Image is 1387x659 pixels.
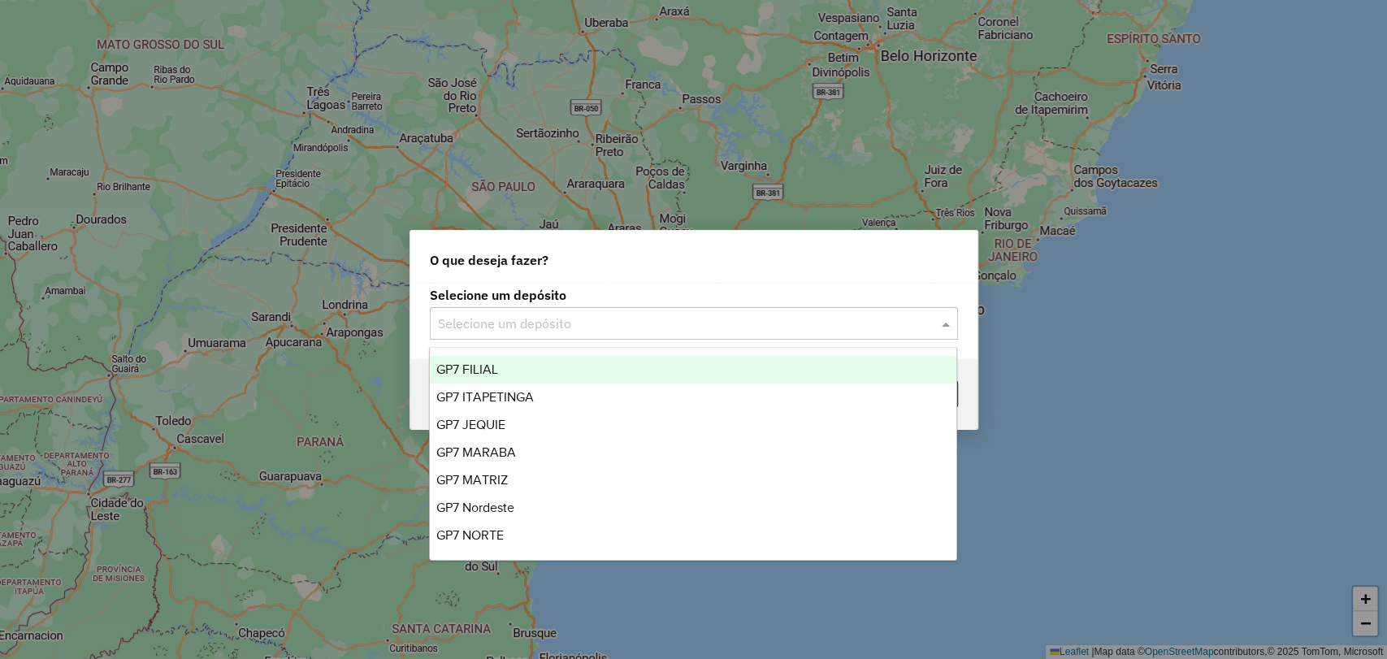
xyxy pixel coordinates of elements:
[436,501,514,514] span: GP7 Nordeste
[430,250,548,270] span: O que deseja fazer?
[436,528,504,542] span: GP7 NORTE
[429,347,957,561] ng-dropdown-panel: Options list
[436,390,534,404] span: GP7 ITAPETINGA
[436,362,498,376] span: GP7 FILIAL
[436,473,508,487] span: GP7 MATRIZ
[436,418,505,431] span: GP7 JEQUIE
[436,445,516,459] span: GP7 MARABA
[430,285,958,305] label: Selecione um depósito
